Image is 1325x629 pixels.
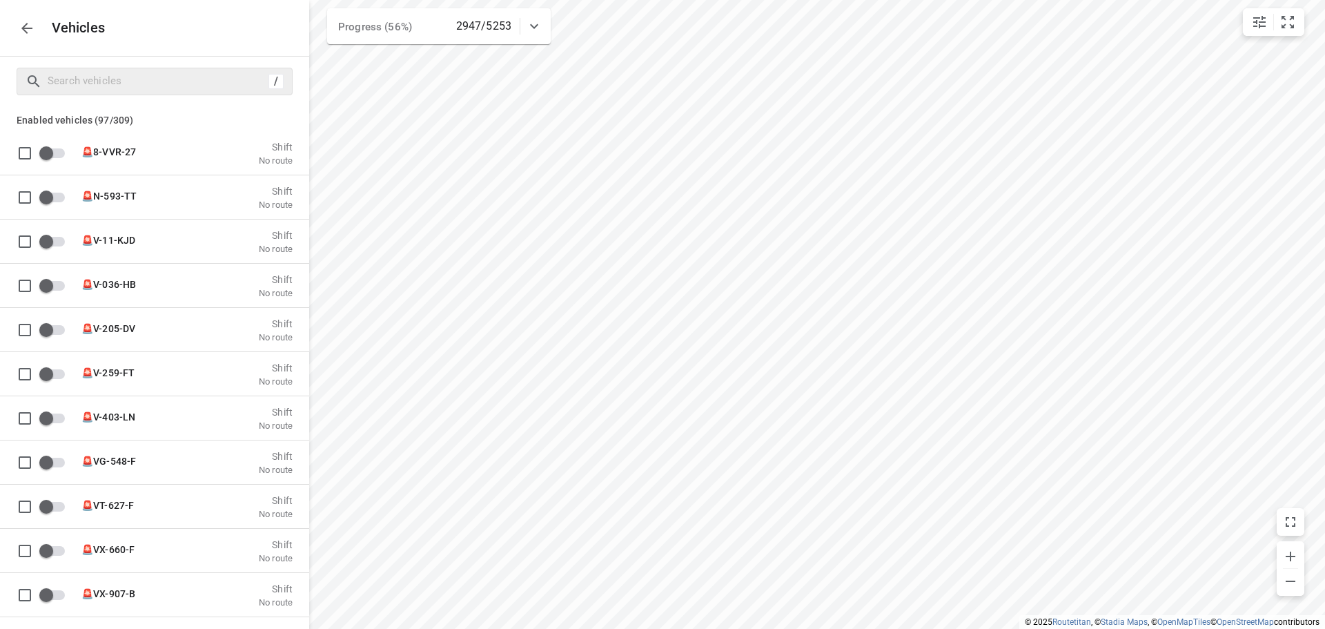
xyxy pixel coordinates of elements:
[259,420,293,431] p: No route
[81,455,136,466] span: 🚨VG-548-F
[259,318,293,329] p: Shift
[259,583,293,594] p: Shift
[327,8,551,44] div: Progress (56%)2947/5253
[259,331,293,342] p: No route
[259,362,293,373] p: Shift
[1217,617,1274,627] a: OpenStreetMap
[81,367,135,378] span: 🚨V-259-FT
[259,508,293,519] p: No route
[81,146,136,157] span: 🚨8-VVR-27
[81,543,135,554] span: 🚨VX-660-F
[39,537,73,563] span: Enable
[1274,8,1302,36] button: Fit zoom
[1101,617,1148,627] a: Stadia Maps
[259,597,293,608] p: No route
[41,20,106,36] p: Vehicles
[81,278,136,289] span: 🚨V-036-HB
[1052,617,1091,627] a: Routetitan
[39,184,73,210] span: Enable
[81,499,134,510] span: 🚨VT-627-F
[1025,617,1319,627] li: © 2025 , © , © © contributors
[48,70,268,92] input: Search vehicles
[39,405,73,431] span: Enable
[81,190,137,201] span: 🚨N-593-TT
[39,360,73,387] span: Enable
[259,155,293,166] p: No route
[259,376,293,387] p: No route
[259,539,293,550] p: Shift
[259,494,293,505] p: Shift
[39,139,73,166] span: Enable
[39,228,73,254] span: Enable
[268,74,284,89] div: /
[338,21,412,33] span: Progress (56%)
[81,411,135,422] span: 🚨V-403-LN
[259,229,293,240] p: Shift
[39,272,73,298] span: Enable
[39,493,73,519] span: Enable
[259,243,293,254] p: No route
[259,287,293,298] p: No route
[1243,8,1304,36] div: small contained button group
[39,449,73,475] span: Enable
[259,450,293,461] p: Shift
[81,322,135,333] span: 🚨V-205-DV
[259,185,293,196] p: Shift
[81,234,135,245] span: 🚨V-11-KJD
[259,552,293,563] p: No route
[39,581,73,608] span: Enable
[456,18,511,35] p: 2947/5253
[1157,617,1210,627] a: OpenMapTiles
[259,141,293,152] p: Shift
[81,588,135,599] span: 🚨VX-907-B
[259,406,293,417] p: Shift
[259,464,293,475] p: No route
[259,199,293,210] p: No route
[259,273,293,284] p: Shift
[39,316,73,342] span: Enable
